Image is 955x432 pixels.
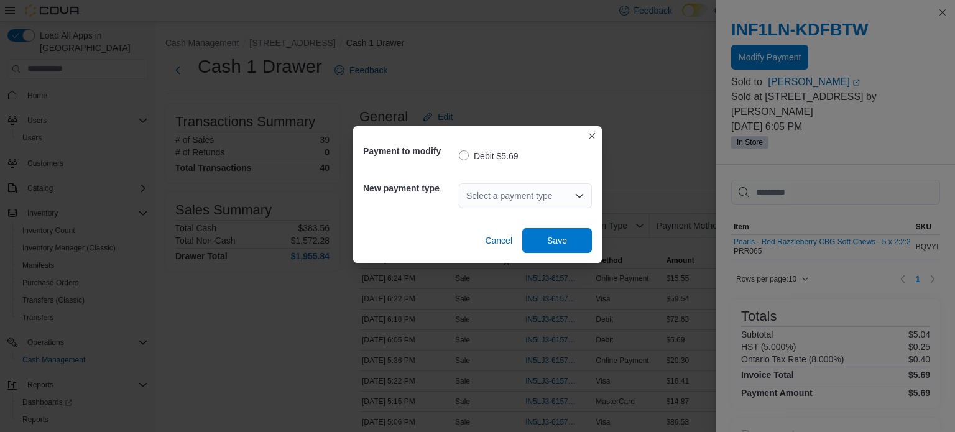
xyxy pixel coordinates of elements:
[584,129,599,144] button: Closes this modal window
[547,234,567,247] span: Save
[522,228,592,253] button: Save
[466,188,468,203] input: Accessible screen reader label
[485,234,512,247] span: Cancel
[459,149,519,163] label: Debit $5.69
[363,176,456,201] h5: New payment type
[574,191,584,201] button: Open list of options
[363,139,456,163] h5: Payment to modify
[480,228,517,253] button: Cancel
